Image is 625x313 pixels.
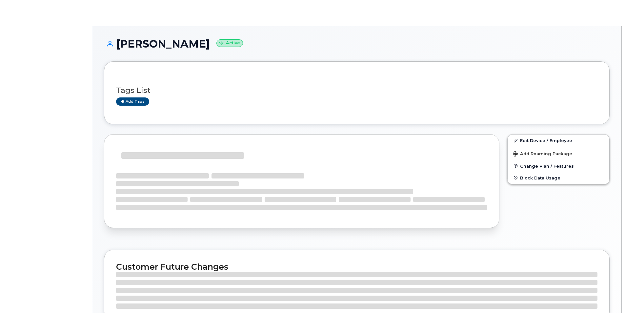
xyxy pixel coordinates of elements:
[508,135,609,146] a: Edit Device / Employee
[116,97,149,106] a: Add tags
[216,39,243,47] small: Active
[116,86,597,94] h3: Tags List
[513,151,572,157] span: Add Roaming Package
[508,147,609,160] button: Add Roaming Package
[520,163,574,168] span: Change Plan / Features
[116,262,597,272] h2: Customer Future Changes
[104,38,610,50] h1: [PERSON_NAME]
[508,160,609,172] button: Change Plan / Features
[508,172,609,184] button: Block Data Usage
